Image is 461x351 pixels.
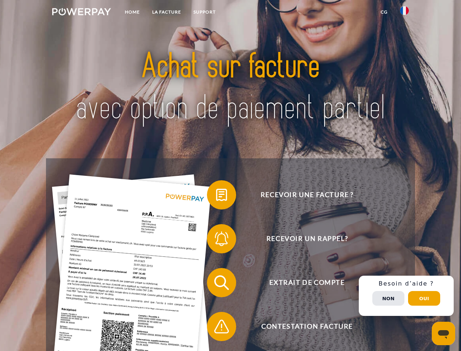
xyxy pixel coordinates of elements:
img: logo-powerpay-white.svg [52,8,111,15]
button: Non [372,291,404,306]
img: fr [400,6,409,15]
img: title-powerpay_fr.svg [70,35,391,140]
button: Oui [408,291,440,306]
span: Extrait de compte [218,268,396,297]
iframe: Bouton de lancement de la fenêtre de messagerie [432,322,455,345]
img: qb_warning.svg [212,317,231,336]
button: Recevoir un rappel? [207,224,397,253]
a: Support [187,5,222,19]
a: Home [119,5,146,19]
img: qb_bell.svg [212,230,231,248]
a: CG [374,5,394,19]
button: Extrait de compte [207,268,397,297]
h3: Besoin d’aide ? [363,280,449,287]
img: qb_search.svg [212,273,231,292]
button: Recevoir une facture ? [207,180,397,210]
span: Recevoir une facture ? [218,180,396,210]
img: qb_bill.svg [212,186,231,204]
button: Contestation Facture [207,312,397,341]
a: LA FACTURE [146,5,187,19]
div: Schnellhilfe [359,276,454,316]
span: Contestation Facture [218,312,396,341]
span: Recevoir un rappel? [218,224,396,253]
